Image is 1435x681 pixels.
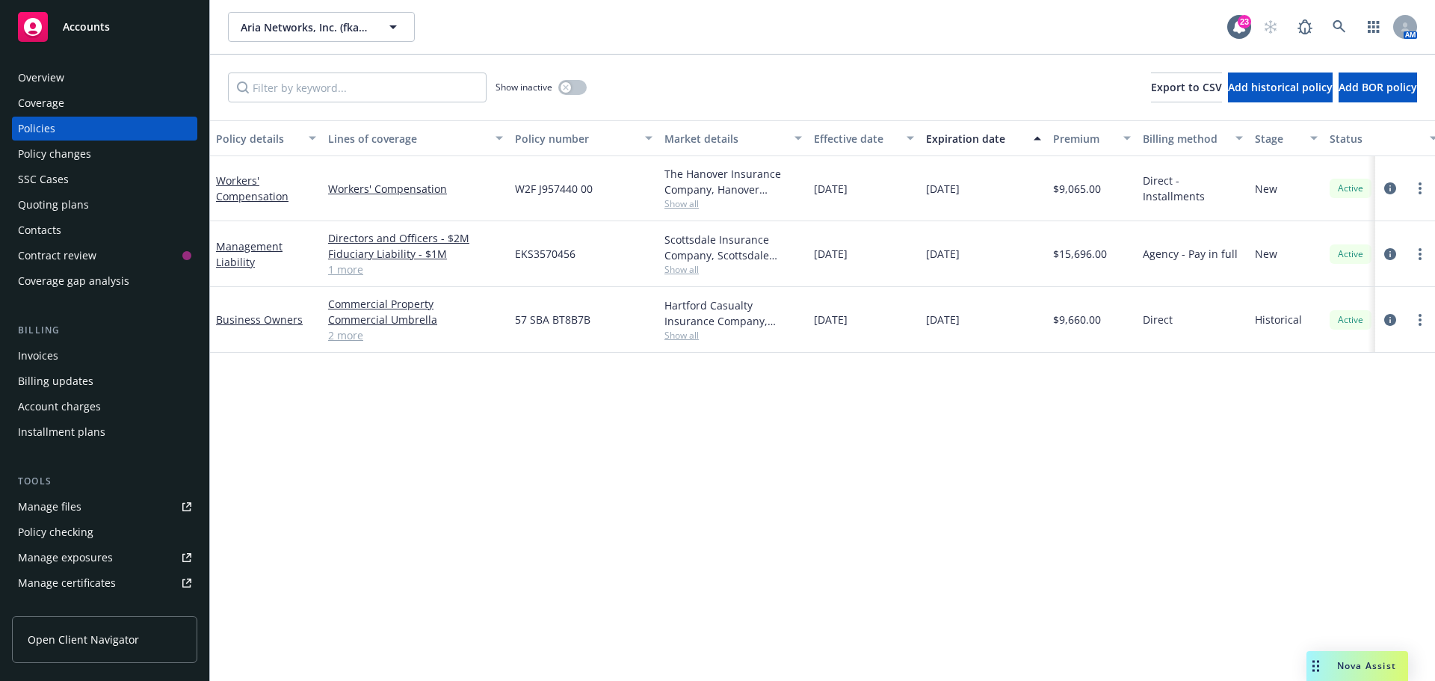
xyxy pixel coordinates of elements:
[18,218,61,242] div: Contacts
[926,312,960,327] span: [DATE]
[1228,80,1333,94] span: Add historical policy
[241,19,370,35] span: Aria Networks, Inc. (fka Aureka, Inc.)
[18,66,64,90] div: Overview
[515,131,636,147] div: Policy number
[664,197,802,210] span: Show all
[18,420,105,444] div: Installment plans
[12,597,197,620] a: Manage claims
[12,193,197,217] a: Quoting plans
[814,181,848,197] span: [DATE]
[1255,131,1301,147] div: Stage
[1337,659,1396,672] span: Nova Assist
[1411,311,1429,329] a: more
[12,420,197,444] a: Installment plans
[1137,120,1249,156] button: Billing method
[328,230,503,246] a: Directors and Officers - $2M
[1324,12,1354,42] a: Search
[1053,181,1101,197] span: $9,065.00
[18,571,116,595] div: Manage certificates
[216,312,303,327] a: Business Owners
[328,262,503,277] a: 1 more
[18,597,93,620] div: Manage claims
[63,21,110,33] span: Accounts
[515,246,575,262] span: EKS3570456
[12,167,197,191] a: SSC Cases
[1143,312,1173,327] span: Direct
[1306,651,1325,681] div: Drag to move
[12,495,197,519] a: Manage files
[228,12,415,42] button: Aria Networks, Inc. (fka Aureka, Inc.)
[1143,246,1238,262] span: Agency - Pay in full
[926,246,960,262] span: [DATE]
[1255,181,1277,197] span: New
[18,167,69,191] div: SSC Cases
[814,131,898,147] div: Effective date
[216,173,288,203] a: Workers' Compensation
[12,546,197,570] a: Manage exposures
[664,298,802,329] div: Hartford Casualty Insurance Company, Hartford Insurance Group
[328,312,503,327] a: Commercial Umbrella
[216,131,300,147] div: Policy details
[814,312,848,327] span: [DATE]
[12,520,197,544] a: Policy checking
[328,181,503,197] a: Workers' Compensation
[12,218,197,242] a: Contacts
[664,232,802,263] div: Scottsdale Insurance Company, Scottsdale Insurance Company (Nationwide), E-Risk Services, CRC Group
[515,181,593,197] span: W2F J957440 00
[496,81,552,93] span: Show inactive
[18,369,93,393] div: Billing updates
[920,120,1047,156] button: Expiration date
[658,120,808,156] button: Market details
[1053,312,1101,327] span: $9,660.00
[18,495,81,519] div: Manage files
[926,181,960,197] span: [DATE]
[18,344,58,368] div: Invoices
[28,632,139,647] span: Open Client Navigator
[1381,179,1399,197] a: circleInformation
[1381,311,1399,329] a: circleInformation
[1053,246,1107,262] span: $15,696.00
[1053,131,1114,147] div: Premium
[328,327,503,343] a: 2 more
[664,263,802,276] span: Show all
[1339,80,1417,94] span: Add BOR policy
[18,91,64,115] div: Coverage
[1256,12,1286,42] a: Start snowing
[1151,73,1222,102] button: Export to CSV
[216,239,283,269] a: Management Liability
[12,244,197,268] a: Contract review
[1411,245,1429,263] a: more
[18,395,101,419] div: Account charges
[509,120,658,156] button: Policy number
[814,246,848,262] span: [DATE]
[12,142,197,166] a: Policy changes
[18,269,129,293] div: Coverage gap analysis
[18,142,91,166] div: Policy changes
[12,395,197,419] a: Account charges
[1336,182,1365,195] span: Active
[1330,131,1421,147] div: Status
[12,6,197,48] a: Accounts
[926,131,1025,147] div: Expiration date
[12,344,197,368] a: Invoices
[1336,247,1365,261] span: Active
[18,244,96,268] div: Contract review
[1306,651,1408,681] button: Nova Assist
[228,73,487,102] input: Filter by keyword...
[1411,179,1429,197] a: more
[328,131,487,147] div: Lines of coverage
[808,120,920,156] button: Effective date
[12,91,197,115] a: Coverage
[1336,313,1365,327] span: Active
[664,329,802,342] span: Show all
[12,66,197,90] a: Overview
[1143,131,1226,147] div: Billing method
[12,369,197,393] a: Billing updates
[1255,312,1302,327] span: Historical
[1290,12,1320,42] a: Report a Bug
[18,193,89,217] div: Quoting plans
[515,312,590,327] span: 57 SBA BT8B7B
[1238,15,1251,28] div: 23
[12,571,197,595] a: Manage certificates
